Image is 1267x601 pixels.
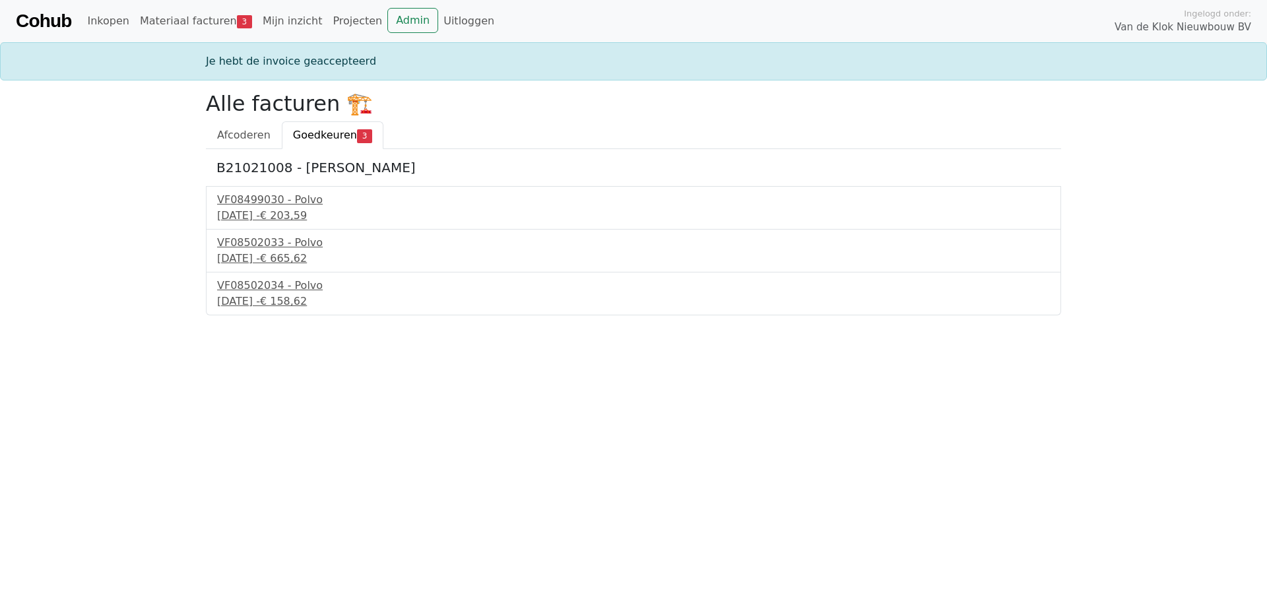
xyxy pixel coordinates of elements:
[438,8,500,34] a: Uitloggen
[217,278,1050,309] a: VF08502034 - Polvo[DATE] -€ 158,62
[82,8,134,34] a: Inkopen
[260,209,307,222] span: € 203,59
[135,8,257,34] a: Materiaal facturen3
[237,15,252,28] span: 3
[216,160,1051,175] h5: B21021008 - [PERSON_NAME]
[206,91,1061,116] h2: Alle facturen 🏗️
[387,8,438,33] a: Admin
[293,129,357,141] span: Goedkeuren
[1115,20,1251,35] span: Van de Klok Nieuwbouw BV
[327,8,387,34] a: Projecten
[217,129,271,141] span: Afcoderen
[217,235,1050,267] a: VF08502033 - Polvo[DATE] -€ 665,62
[260,252,307,265] span: € 665,62
[217,294,1050,309] div: [DATE] -
[217,251,1050,267] div: [DATE] -
[282,121,383,149] a: Goedkeuren3
[217,192,1050,208] div: VF08499030 - Polvo
[217,278,1050,294] div: VF08502034 - Polvo
[357,129,372,142] span: 3
[206,121,282,149] a: Afcoderen
[260,295,307,307] span: € 158,62
[217,192,1050,224] a: VF08499030 - Polvo[DATE] -€ 203,59
[198,53,1069,69] div: Je hebt de invoice geaccepteerd
[257,8,328,34] a: Mijn inzicht
[16,5,71,37] a: Cohub
[217,208,1050,224] div: [DATE] -
[1184,7,1251,20] span: Ingelogd onder:
[217,235,1050,251] div: VF08502033 - Polvo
